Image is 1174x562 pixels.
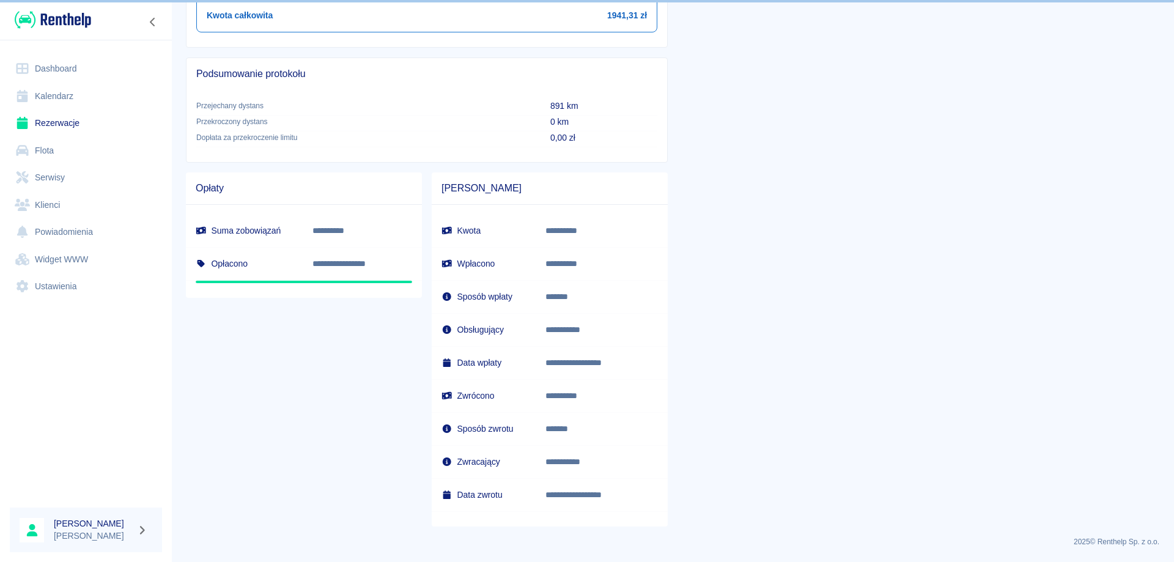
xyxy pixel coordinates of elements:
a: Ustawienia [10,273,162,300]
h6: Data zwrotu [441,489,526,501]
a: Kalendarz [10,83,162,110]
p: 2025 © Renthelp Sp. z o.o. [186,536,1159,547]
button: Zwiń nawigację [144,14,162,30]
h6: Wpłacono [441,257,526,270]
h6: Zwracający [441,456,526,468]
p: Dopłata za przekroczenie limitu [196,132,531,143]
h6: 1941,31 zł [607,9,647,22]
a: Widget WWW [10,246,162,273]
h6: Sposób zwrotu [441,423,526,435]
h6: Data wpłaty [441,357,526,369]
p: 0,00 zł [550,131,657,144]
p: [PERSON_NAME] [54,530,132,542]
span: [PERSON_NAME] [441,182,658,194]
h6: Sposób wpłaty [441,290,526,303]
a: Serwisy [10,164,162,191]
img: Renthelp logo [15,10,91,30]
h6: Suma zobowiązań [196,224,293,237]
p: 0 km [550,116,657,128]
h6: Obsługujący [441,324,526,336]
a: Renthelp logo [10,10,91,30]
a: Rezerwacje [10,109,162,137]
h6: Kwota całkowita [207,9,273,22]
p: Przekroczony dystans [196,116,531,127]
a: Powiadomienia [10,218,162,246]
p: Przejechany dystans [196,100,531,111]
h6: Kwota [441,224,526,237]
span: Nadpłata: 0,00 zł [196,281,412,283]
h6: Zwrócono [441,390,526,402]
a: Flota [10,137,162,165]
h6: Opłacono [196,257,293,270]
a: Dashboard [10,55,162,83]
p: 891 km [550,100,657,113]
span: Opłaty [196,182,412,194]
h6: [PERSON_NAME] [54,517,132,530]
a: Klienci [10,191,162,219]
span: Podsumowanie protokołu [196,68,657,80]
